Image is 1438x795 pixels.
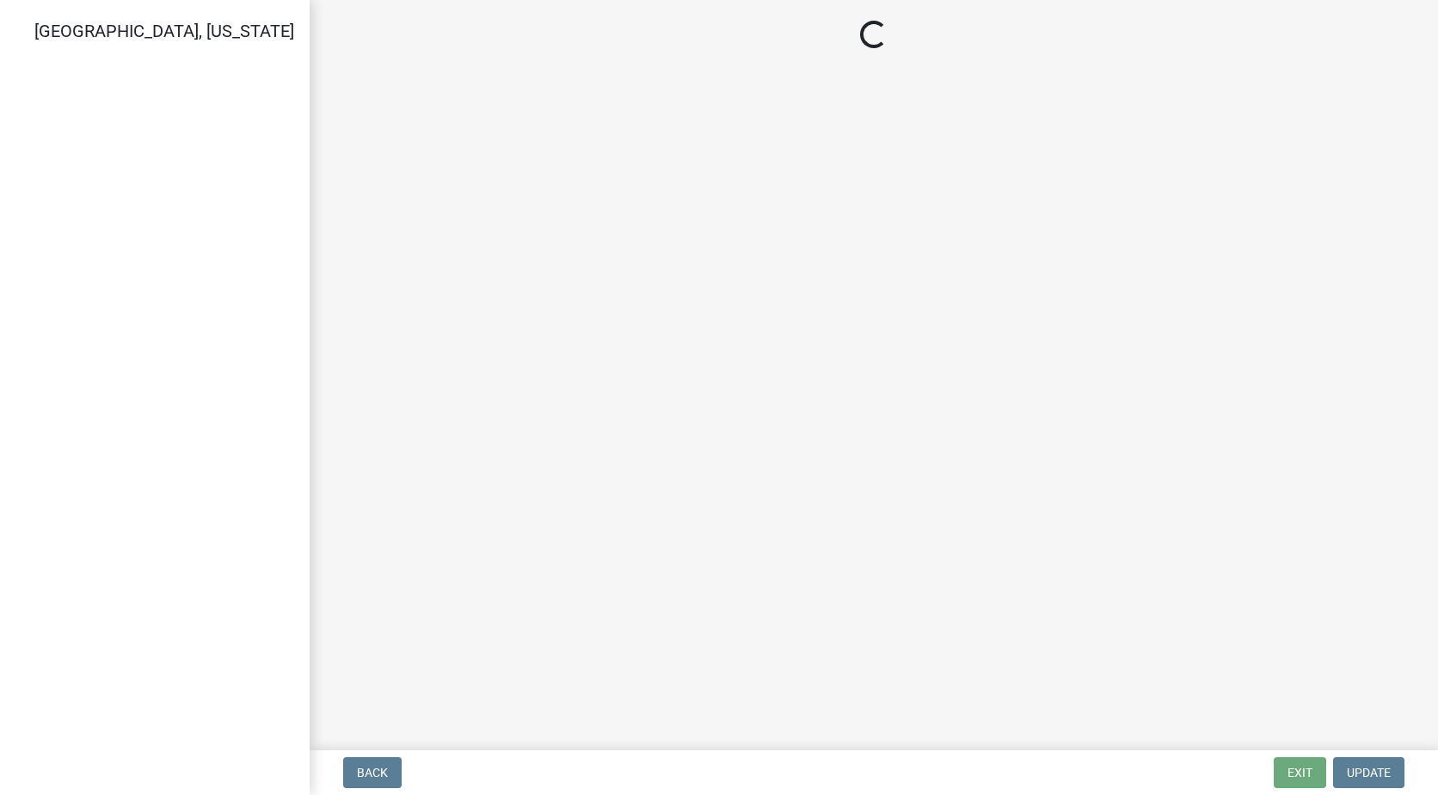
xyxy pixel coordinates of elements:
[357,766,388,780] span: Back
[343,757,402,788] button: Back
[1333,757,1404,788] button: Update
[34,21,294,41] span: [GEOGRAPHIC_DATA], [US_STATE]
[1347,766,1391,780] span: Update
[1274,757,1326,788] button: Exit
